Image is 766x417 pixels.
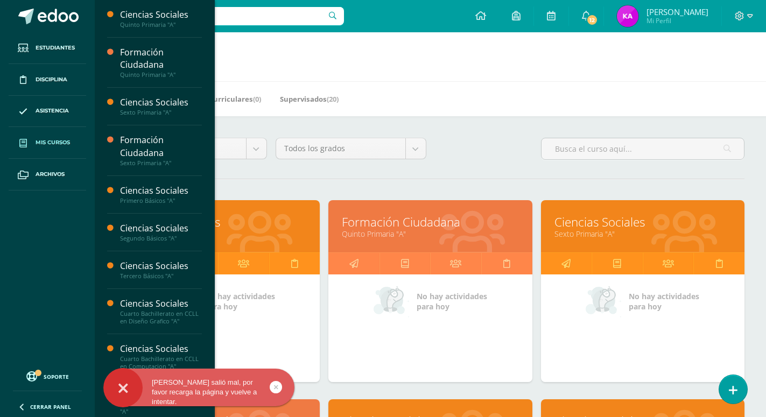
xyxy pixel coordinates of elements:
[44,373,69,380] span: Soporte
[327,94,339,104] span: (20)
[36,138,70,147] span: Mis cursos
[120,235,202,242] div: Segundo Básicos "A"
[120,260,202,280] a: Ciencias SocialesTercero Básicos "A"
[177,90,261,108] a: Mis Extracurriculares(0)
[120,46,202,71] div: Formación Ciudadana
[374,285,409,317] img: no_activities_small.png
[276,138,426,159] a: Todos los grados
[120,134,202,166] a: Formación CiudadanaSexto Primaria "A"
[36,170,65,179] span: Archivos
[120,46,202,79] a: Formación CiudadanaQuinto Primaria "A"
[629,291,699,312] span: No hay actividades para hoy
[417,291,487,312] span: No hay actividades para hoy
[30,403,71,411] span: Cerrar panel
[253,94,261,104] span: (0)
[9,64,86,96] a: Disciplina
[554,214,731,230] a: Ciencias Sociales
[9,127,86,159] a: Mis cursos
[9,96,86,128] a: Asistencia
[554,229,731,239] a: Sexto Primaria "A"
[130,214,306,230] a: Ciencias Sociales
[542,138,744,159] input: Busca el curso aquí...
[9,32,86,64] a: Estudiantes
[120,109,202,116] div: Sexto Primaria "A"
[120,197,202,204] div: Primero Básicos "A"
[280,90,339,108] a: Supervisados(20)
[284,138,397,159] span: Todos los grados
[646,6,708,17] span: [PERSON_NAME]
[120,96,202,116] a: Ciencias SocialesSexto Primaria "A"
[120,21,202,29] div: Quinto Primaria "A"
[9,159,86,190] a: Archivos
[120,134,202,159] div: Formación Ciudadana
[120,298,202,325] a: Ciencias SocialesCuarto Bachillerato en CCLL en Diseño Grafico "A"
[120,298,202,310] div: Ciencias Sociales
[586,14,598,26] span: 12
[120,9,202,29] a: Ciencias SocialesQuinto Primaria "A"
[36,44,75,52] span: Estudiantes
[130,229,306,239] a: Quinto Primaria "A"
[120,9,202,21] div: Ciencias Sociales
[36,75,67,84] span: Disciplina
[120,185,202,197] div: Ciencias Sociales
[120,222,202,235] div: Ciencias Sociales
[120,159,202,167] div: Sexto Primaria "A"
[120,272,202,280] div: Tercero Básicos "A"
[120,343,202,370] a: Ciencias SocialesCuarto Bachillerato en CCLL en Computacion "A"
[120,96,202,109] div: Ciencias Sociales
[586,285,621,317] img: no_activities_small.png
[120,222,202,242] a: Ciencias SocialesSegundo Básicos "A"
[120,71,202,79] div: Quinto Primaria "A"
[103,378,294,407] div: [PERSON_NAME] salió mal, por favor recarga la página y vuelve a intentar.
[120,260,202,272] div: Ciencias Sociales
[102,7,344,25] input: Busca un usuario...
[342,229,518,239] a: Quinto Primaria "A"
[205,291,275,312] span: No hay actividades para hoy
[120,343,202,355] div: Ciencias Sociales
[120,185,202,204] a: Ciencias SocialesPrimero Básicos "A"
[120,310,202,325] div: Cuarto Bachillerato en CCLL en Diseño Grafico "A"
[36,107,69,115] span: Asistencia
[617,5,638,27] img: ee9905f3ddea80430bd35db111ce2314.png
[342,214,518,230] a: Formación Ciudadana
[13,369,82,383] a: Soporte
[120,355,202,370] div: Cuarto Bachillerato en CCLL en Computacion "A"
[646,16,708,25] span: Mi Perfil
